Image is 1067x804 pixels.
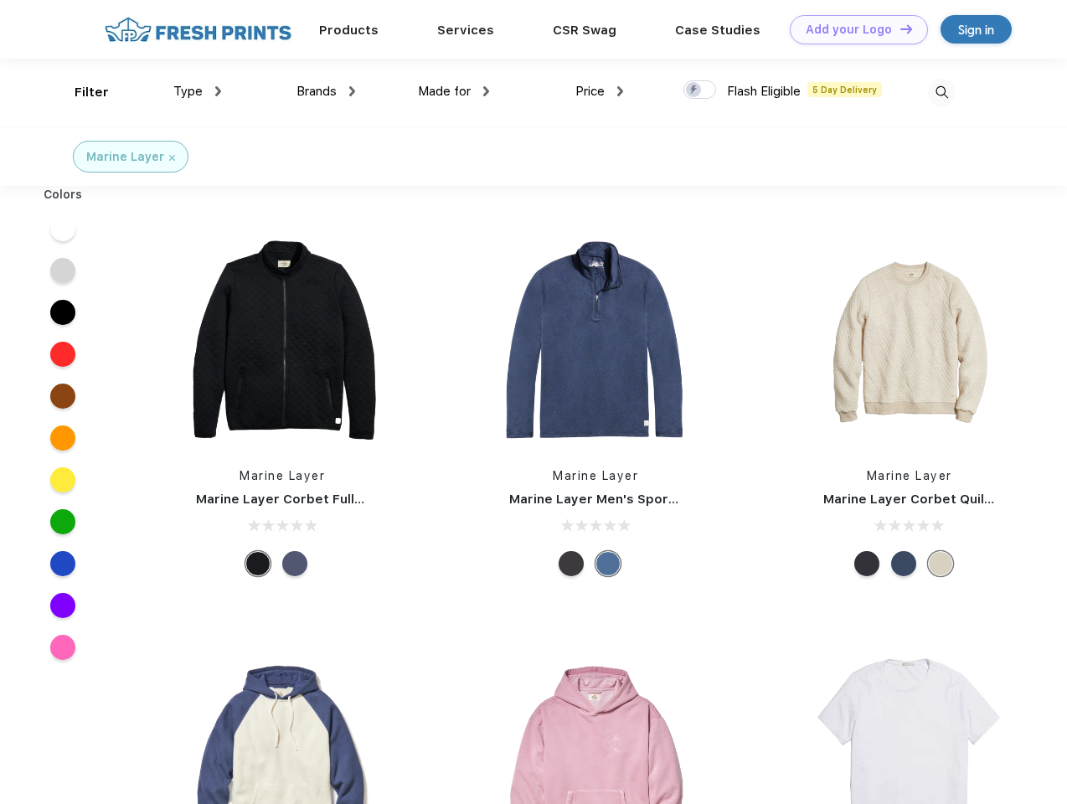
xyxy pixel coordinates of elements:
img: dropdown.png [349,86,355,96]
img: DT [900,24,912,33]
a: Marine Layer Men's Sport Quarter Zip [509,492,752,507]
img: func=resize&h=266 [798,228,1021,451]
div: Filter [75,83,109,102]
img: func=resize&h=266 [171,228,394,451]
img: dropdown.png [617,86,623,96]
div: Oat Heather [928,551,953,576]
img: filter_cancel.svg [169,155,175,161]
div: Charcoal [559,551,584,576]
img: dropdown.png [483,86,489,96]
a: Sign in [941,15,1012,44]
div: Deep Denim [595,551,621,576]
div: Add your Logo [806,23,892,37]
div: Navy Heather [891,551,916,576]
img: fo%20logo%202.webp [100,15,296,44]
img: func=resize&h=266 [484,228,707,451]
a: CSR Swag [553,23,616,38]
a: Products [319,23,379,38]
span: Type [173,84,203,99]
div: Sign in [958,20,994,39]
span: Brands [296,84,337,99]
span: Flash Eligible [727,84,801,99]
div: Black [245,551,271,576]
a: Marine Layer Corbet Full-Zip Jacket [196,492,428,507]
div: Charcoal [854,551,879,576]
img: dropdown.png [215,86,221,96]
a: Marine Layer [240,469,325,482]
span: Price [575,84,605,99]
span: Made for [418,84,471,99]
a: Services [437,23,494,38]
a: Marine Layer [553,469,638,482]
div: Marine Layer [86,148,164,166]
img: desktop_search.svg [928,79,956,106]
div: Navy [282,551,307,576]
div: Colors [31,186,95,204]
a: Marine Layer [867,469,952,482]
span: 5 Day Delivery [807,82,882,97]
